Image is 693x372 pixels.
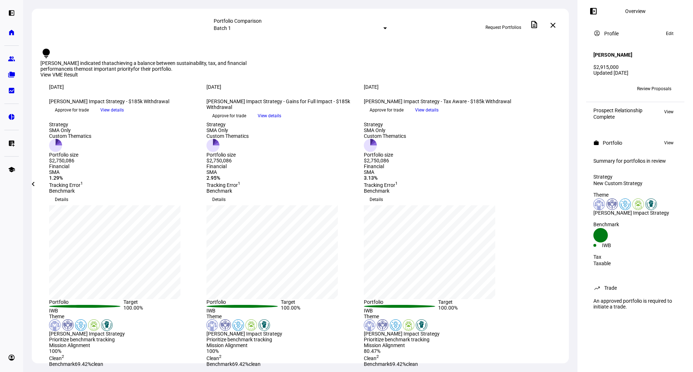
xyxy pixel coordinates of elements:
[415,105,439,115] span: View details
[593,210,677,216] div: [PERSON_NAME] Impact Strategy
[637,83,671,95] span: Review Proposals
[206,169,355,175] div: SMA
[88,319,100,331] img: animalWelfare.colored.svg
[49,194,74,205] button: Details
[8,140,15,147] eth-mat-symbol: list_alt_add
[4,25,19,40] a: home
[206,133,249,139] div: Custom Thematics
[593,140,599,146] mat-icon: work
[40,48,52,59] mat-icon: lightbulb
[370,194,383,205] span: Details
[606,198,618,210] img: humanRights.colored.svg
[258,319,270,331] img: racialJustice.colored.svg
[49,331,198,337] div: [PERSON_NAME] Impact Strategy
[206,127,249,133] div: SMA Only
[252,113,287,118] a: View details
[364,182,398,188] span: Tracking Error
[364,342,513,348] div: Mission Alignment
[364,163,513,169] div: Financial
[49,308,123,314] div: IWB
[593,70,677,76] div: Updated [DATE]
[593,108,642,113] div: Prospect Relationship
[206,205,338,299] div: chart, 1 series
[645,198,657,210] img: racialJustice.colored.svg
[206,331,355,337] div: [PERSON_NAME] Impact Strategy
[589,295,681,312] div: An approved portfolio is required to initiate a trade.
[206,337,355,342] div: Prioritize benchmark tracking
[593,158,677,164] div: Summary for portfolios in review
[49,99,198,104] div: [PERSON_NAME] Impact Strategy - $185k Withdrawal
[49,299,123,305] div: Portfolio
[80,181,83,186] sup: 1
[212,110,246,122] span: Approve for trade
[252,110,287,121] button: View details
[593,180,677,186] div: New Custom Strategy
[49,122,91,127] div: Strategy
[62,319,74,331] img: humanRights.colored.svg
[40,60,247,72] span: achieving a balance between sustainability, tax, and financial performance
[55,194,68,205] span: Details
[596,86,602,91] span: DK
[364,127,406,133] div: SMA Only
[8,166,15,173] eth-mat-symbol: school
[438,305,513,314] div: 100.00%
[49,342,198,348] div: Mission Alignment
[664,139,674,147] span: View
[4,52,19,66] a: group
[8,87,15,94] eth-mat-symbol: bid_landscape
[593,174,677,180] div: Strategy
[232,361,261,367] span: 69.42% clean
[40,72,560,78] div: View VME Result
[49,337,198,342] div: Prioritize benchmark tracking
[364,175,513,181] div: 3.13%
[101,319,113,331] img: racialJustice.colored.svg
[593,139,677,147] eth-panel-overview-card-header: Portfolio
[49,314,198,319] div: Theme
[409,105,444,115] button: View details
[364,194,389,205] button: Details
[364,99,513,104] div: [PERSON_NAME] Impact Strategy - Tax Aware - $185k Withdrawal
[245,319,257,331] img: animalWelfare.colored.svg
[206,348,355,354] div: 100%
[4,110,19,124] a: pie_chart
[364,205,495,299] div: chart, 1 series
[593,30,601,37] mat-icon: account_circle
[4,67,19,82] a: folder_copy
[364,158,406,163] div: $2,750,086
[206,122,249,127] div: Strategy
[664,108,674,116] span: View
[49,319,61,331] img: democracy.colored.svg
[55,104,89,116] span: Approve for trade
[206,194,231,205] button: Details
[49,175,198,181] div: 1.29%
[364,188,513,194] div: Benchmark
[364,331,513,337] div: [PERSON_NAME] Impact Strategy
[364,169,513,175] div: SMA
[95,105,130,115] button: View details
[593,114,642,120] div: Complete
[409,107,444,113] a: View details
[416,319,427,331] img: racialJustice.colored.svg
[390,319,401,331] img: womensRights.colored.svg
[389,361,418,367] span: 69.42% clean
[206,308,281,314] div: IWB
[603,140,622,146] div: Portfolio
[593,64,677,70] div: $2,915,000
[29,180,38,188] mat-icon: chevron_left
[123,299,198,305] div: Target
[49,104,95,116] button: Approve for trade
[593,198,605,210] img: democracy.colored.svg
[206,163,355,169] div: Financial
[81,66,133,72] span: most important priority
[219,354,222,359] sup: 2
[364,122,406,127] div: Strategy
[49,169,198,175] div: SMA
[530,20,539,29] mat-icon: description
[206,188,355,194] div: Benchmark
[4,83,19,98] a: bid_landscape
[62,354,64,359] sup: 2
[593,284,601,292] mat-icon: trending_up
[95,107,130,113] a: View details
[666,29,674,38] span: Edit
[206,319,218,331] img: democracy.colored.svg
